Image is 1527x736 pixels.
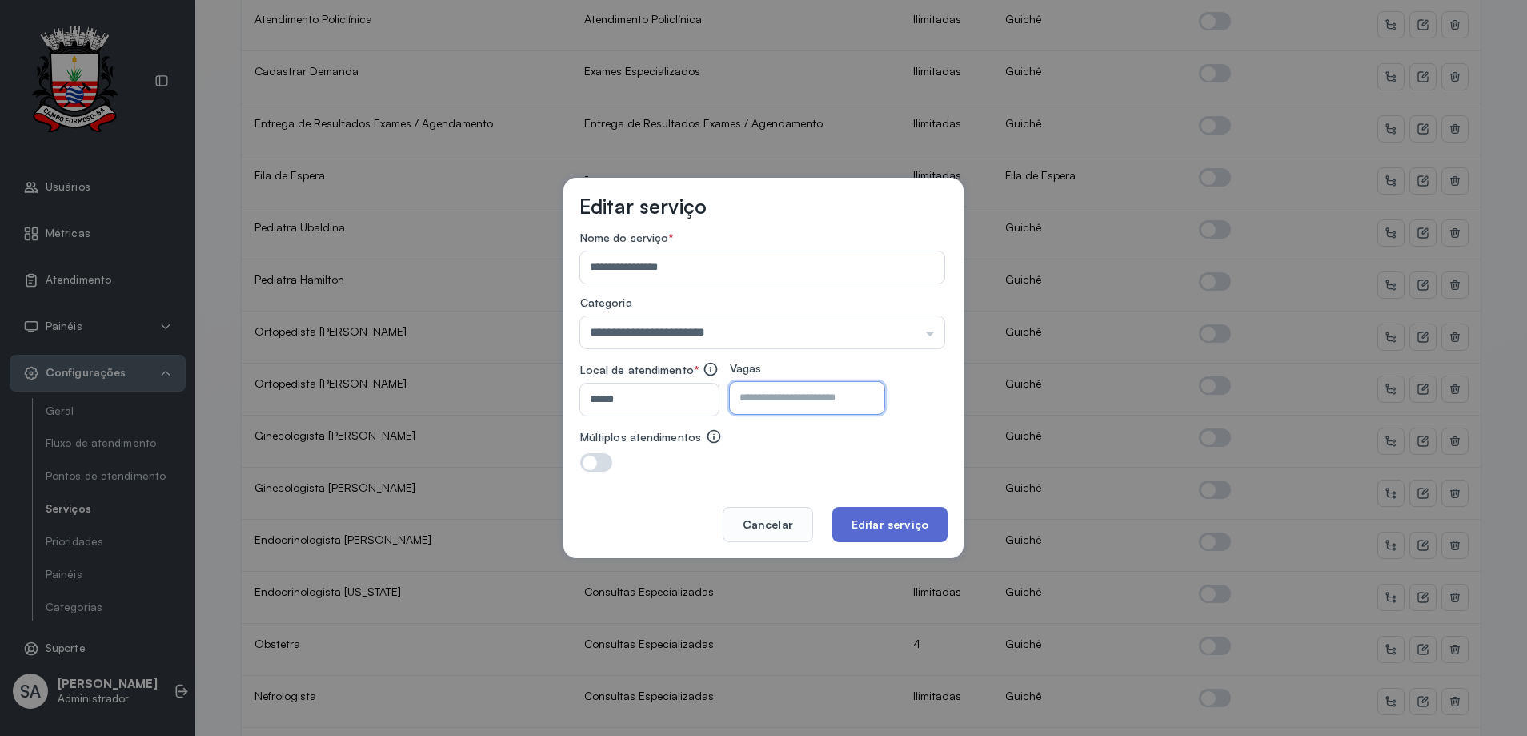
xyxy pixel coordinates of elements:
[580,231,669,244] span: Nome do serviço
[579,194,707,219] h3: Editar serviço
[580,296,632,309] span: Categoria
[580,363,694,376] span: Local de atendimento
[832,507,948,542] button: Editar serviço
[723,507,813,542] button: Cancelar
[580,431,701,444] label: Múltiplos atendimentos
[730,361,762,375] span: Vagas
